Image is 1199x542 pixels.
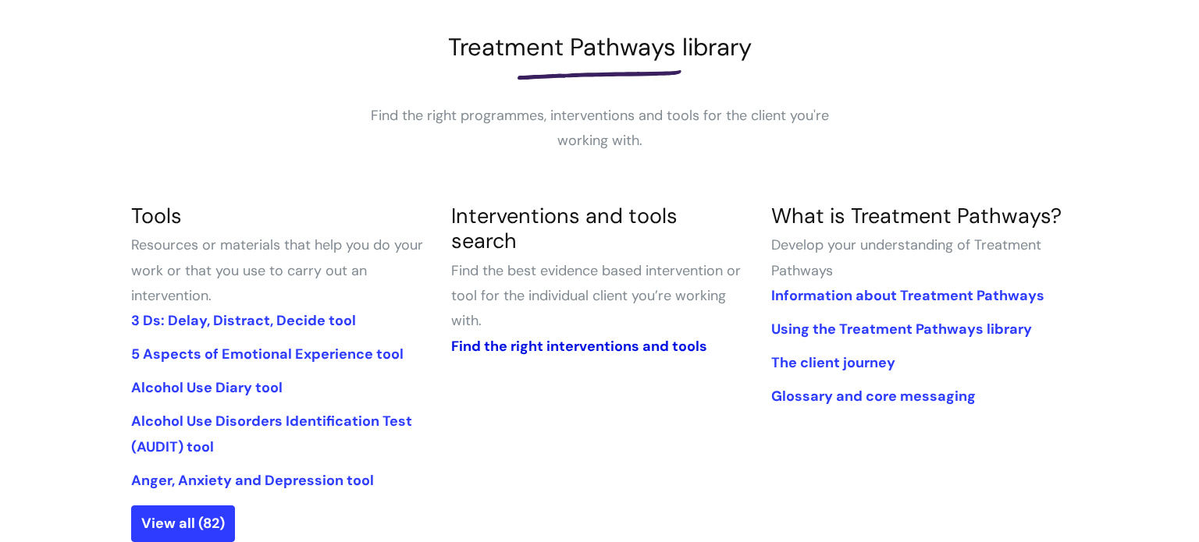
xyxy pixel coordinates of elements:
[451,261,741,331] span: Find the best evidence based intervention or tool for the individual client you’re working with.
[771,387,976,406] a: Glossary and core messaging
[451,337,707,356] a: Find the right interventions and tools
[771,202,1062,229] a: What is Treatment Pathways?
[771,320,1032,338] a: Using the Treatment Pathways library
[771,353,895,372] a: The client journey
[131,505,235,541] a: View all (82)
[771,286,1044,305] a: Information about Treatment Pathways
[131,236,423,305] span: Resources or materials that help you do your work or that you use to carry out an intervention.
[131,202,182,229] a: Tools
[131,412,412,455] a: Alcohol Use Disorders Identification Test (AUDIT) tool
[131,471,374,490] a: Anger, Anxiety and Depression tool
[131,378,283,397] a: Alcohol Use Diary tool
[131,311,356,330] a: 3 Ds: Delay, Distract, Decide tool
[131,33,1068,62] h1: Treatment Pathways library
[451,202,678,254] a: Interventions and tools search
[365,103,834,154] p: Find the right programmes, interventions and tools for the client you're working with.
[131,345,404,363] a: 5 Aspects of Emotional Experience tool
[771,236,1041,279] span: Develop your understanding of Treatment Pathways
